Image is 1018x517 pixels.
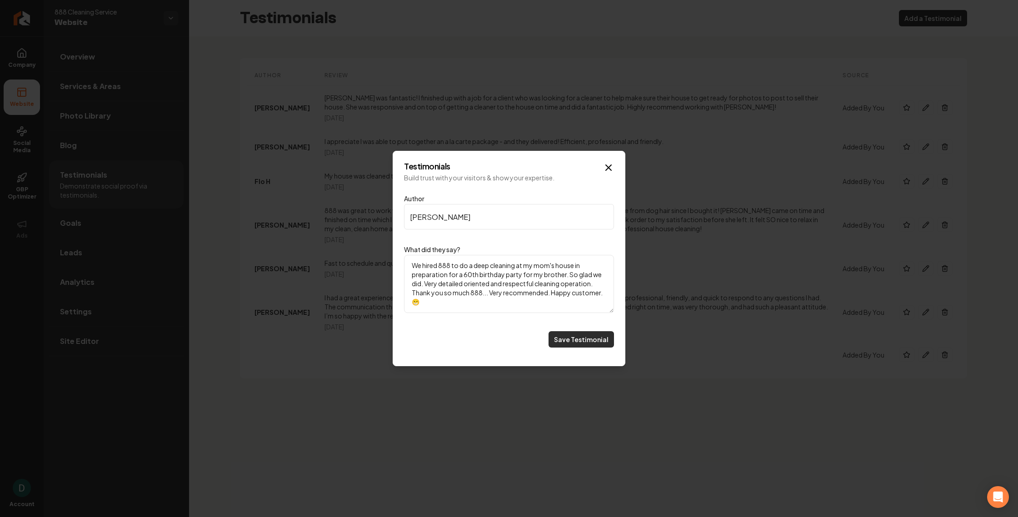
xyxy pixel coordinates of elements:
[549,331,614,348] button: Save Testimonial
[404,162,614,170] h2: Testimonials
[404,194,424,203] label: Author
[404,173,614,182] p: Build trust with your visitors & show your expertise.
[404,245,460,254] label: What did they say?
[404,204,614,229] input: Author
